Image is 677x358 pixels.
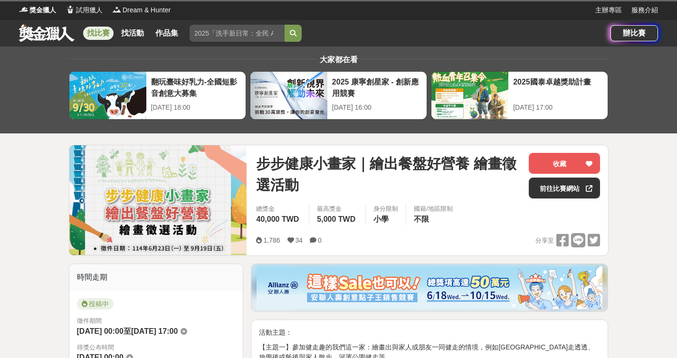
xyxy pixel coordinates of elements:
div: [DATE] 16:00 [332,103,422,113]
span: 大家都在看 [317,56,360,64]
div: 國籍/地區限制 [414,204,453,214]
a: 2025 康寧創星家 - 創新應用競賽[DATE] 16:00 [250,71,427,120]
a: 找活動 [117,27,148,40]
span: 至 [124,327,131,335]
span: 5,000 TWD [317,215,355,223]
span: 40,000 TWD [256,215,299,223]
span: [DATE] 00:00 [77,327,124,335]
a: LogoDream & Hunter [112,5,171,15]
a: 服務介紹 [631,5,658,15]
span: 小學 [373,215,389,223]
div: 2025國泰卓越獎助計畫 [513,76,603,98]
div: [DATE] 18:00 [151,103,241,113]
div: 2025 康寧創星家 - 創新應用競賽 [332,76,422,98]
span: 最高獎金 [317,204,358,214]
span: 不限 [414,215,429,223]
input: 2025「洗手新日常：全民 ALL IN」洗手歌全台徵選 [190,25,285,42]
img: Logo [66,5,75,14]
div: 時間走期 [69,264,243,291]
span: Dream & Hunter [123,5,171,15]
p: 活動主題： [259,328,600,338]
a: 2025國泰卓越獎助計畫[DATE] 17:00 [431,71,608,120]
a: 前往比賽網站 [529,178,600,198]
img: Logo [112,5,122,14]
a: Logo試用獵人 [66,5,103,15]
button: 收藏 [529,153,600,174]
span: 獎金獵人 [29,5,56,15]
span: 總獎金 [256,204,301,214]
span: [DATE] 17:00 [131,327,178,335]
span: 分享至 [535,234,554,248]
span: 步步健康小畫家｜繪出餐盤好營養 繪畫徵選活動 [256,153,521,196]
span: 投稿中 [77,298,114,310]
img: Logo [19,5,29,14]
span: 徵件期間 [77,317,102,324]
a: 找比賽 [83,27,114,40]
span: 試用獵人 [76,5,103,15]
span: 1,786 [263,236,280,244]
img: Cover Image [69,145,247,255]
a: 作品集 [152,27,182,40]
img: dcc59076-91c0-4acb-9c6b-a1d413182f46.png [257,266,602,309]
div: 翻玩臺味好乳力-全國短影音創意大募集 [151,76,241,98]
a: 主辦專區 [595,5,622,15]
a: 翻玩臺味好乳力-全國短影音創意大募集[DATE] 18:00 [69,71,246,120]
a: 辦比賽 [610,25,658,41]
div: 身分限制 [373,204,398,214]
span: 34 [296,236,303,244]
span: 0 [318,236,322,244]
div: [DATE] 17:00 [513,103,603,113]
a: Logo獎金獵人 [19,5,56,15]
span: 得獎公布時間 [77,343,236,352]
